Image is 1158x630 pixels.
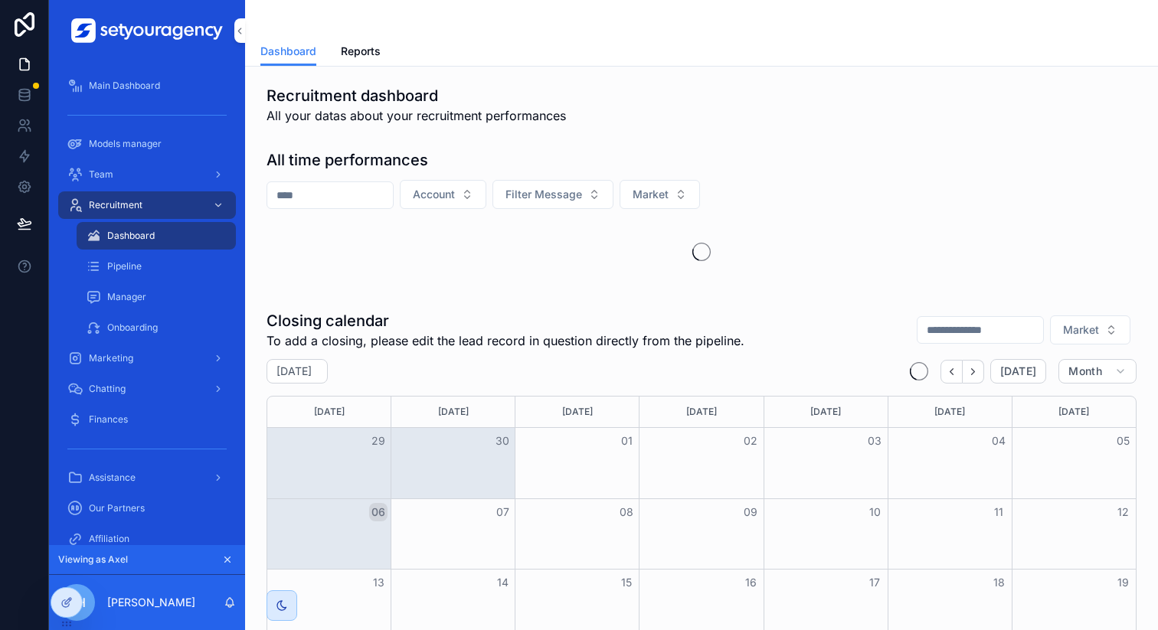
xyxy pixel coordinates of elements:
[493,432,512,450] button: 30
[1068,364,1102,378] span: Month
[58,495,236,522] a: Our Partners
[633,187,669,202] span: Market
[617,573,636,592] button: 15
[49,61,245,545] div: scrollable content
[107,322,158,334] span: Onboarding
[77,283,236,311] a: Manager
[741,432,760,450] button: 02
[276,364,312,379] h2: [DATE]
[1000,364,1036,378] span: [DATE]
[267,106,566,125] span: All your datas about your recruitment performances
[741,503,760,521] button: 09
[1114,573,1132,592] button: 19
[89,80,160,92] span: Main Dashboard
[58,464,236,491] a: Assistance
[58,406,236,433] a: Finances
[58,553,128,566] span: Viewing as Axel
[617,503,636,521] button: 08
[58,72,236,100] a: Main Dashboard
[865,432,884,450] button: 03
[77,222,236,250] a: Dashboard
[518,397,636,427] div: [DATE]
[642,397,761,427] div: [DATE]
[89,168,113,181] span: Team
[990,503,1008,521] button: 11
[891,397,1009,427] div: [DATE]
[58,130,236,158] a: Models manager
[990,573,1008,592] button: 18
[58,344,236,372] a: Marketing
[89,383,126,395] span: Chatting
[865,573,884,592] button: 17
[990,432,1008,450] button: 04
[492,180,613,209] button: Select Button
[267,310,744,331] h1: Closing calendar
[1063,322,1099,338] span: Market
[413,187,455,202] span: Account
[767,397,885,427] div: [DATE]
[260,38,316,67] a: Dashboard
[89,138,162,150] span: Models manager
[394,397,512,427] div: [DATE]
[620,180,700,209] button: Select Button
[58,161,236,188] a: Team
[865,503,884,521] button: 10
[58,525,236,553] a: Affiliation
[107,291,146,303] span: Manager
[341,38,381,68] a: Reports
[267,85,566,106] h1: Recruitment dashboard
[77,314,236,341] a: Onboarding
[1050,315,1130,344] button: Select Button
[270,397,388,427] div: [DATE]
[505,187,582,202] span: Filter Message
[89,352,133,364] span: Marketing
[267,149,428,171] h1: All time performances
[77,253,236,280] a: Pipeline
[617,432,636,450] button: 01
[107,230,155,242] span: Dashboard
[963,360,984,384] button: Next
[1058,359,1137,384] button: Month
[369,573,388,592] button: 13
[341,44,381,59] span: Reports
[990,359,1046,384] button: [DATE]
[260,44,316,59] span: Dashboard
[1114,432,1132,450] button: 05
[741,573,760,592] button: 16
[369,432,388,450] button: 29
[493,573,512,592] button: 14
[58,191,236,219] a: Recruitment
[71,18,223,43] img: App logo
[1114,503,1132,521] button: 12
[940,360,963,384] button: Back
[89,413,128,426] span: Finances
[400,180,486,209] button: Select Button
[89,502,145,514] span: Our Partners
[1015,397,1133,427] div: [DATE]
[89,533,129,545] span: Affiliation
[493,503,512,521] button: 07
[89,199,142,211] span: Recruitment
[267,331,744,350] span: To add a closing, please edit the lead record in question directly from the pipeline.
[107,595,195,610] p: [PERSON_NAME]
[58,375,236,403] a: Chatting
[107,260,142,273] span: Pipeline
[89,472,136,484] span: Assistance
[369,503,388,521] button: 06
